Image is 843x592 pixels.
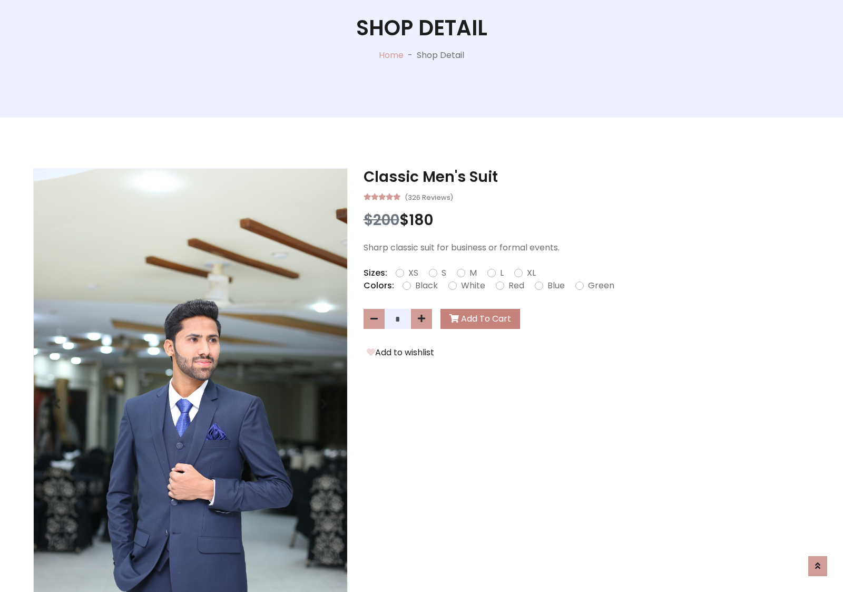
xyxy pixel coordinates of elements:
label: S [442,267,446,279]
small: (326 Reviews) [405,190,453,203]
p: Sharp classic suit for business or formal events. [364,241,810,254]
label: Black [415,279,438,292]
label: XS [408,267,418,279]
span: $200 [364,210,399,230]
h1: Shop Detail [356,15,487,41]
p: Shop Detail [417,49,464,62]
label: Blue [547,279,565,292]
label: White [461,279,485,292]
p: Colors: [364,279,394,292]
button: Add To Cart [440,309,520,329]
p: Sizes: [364,267,387,279]
label: L [500,267,504,279]
label: Green [588,279,614,292]
h3: Classic Men's Suit [364,168,810,186]
button: Add to wishlist [364,346,437,360]
label: XL [527,267,536,279]
span: 180 [409,210,433,230]
label: Red [508,279,524,292]
label: M [469,267,477,279]
p: - [404,49,417,62]
h3: $ [364,211,810,229]
a: Home [379,49,404,61]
